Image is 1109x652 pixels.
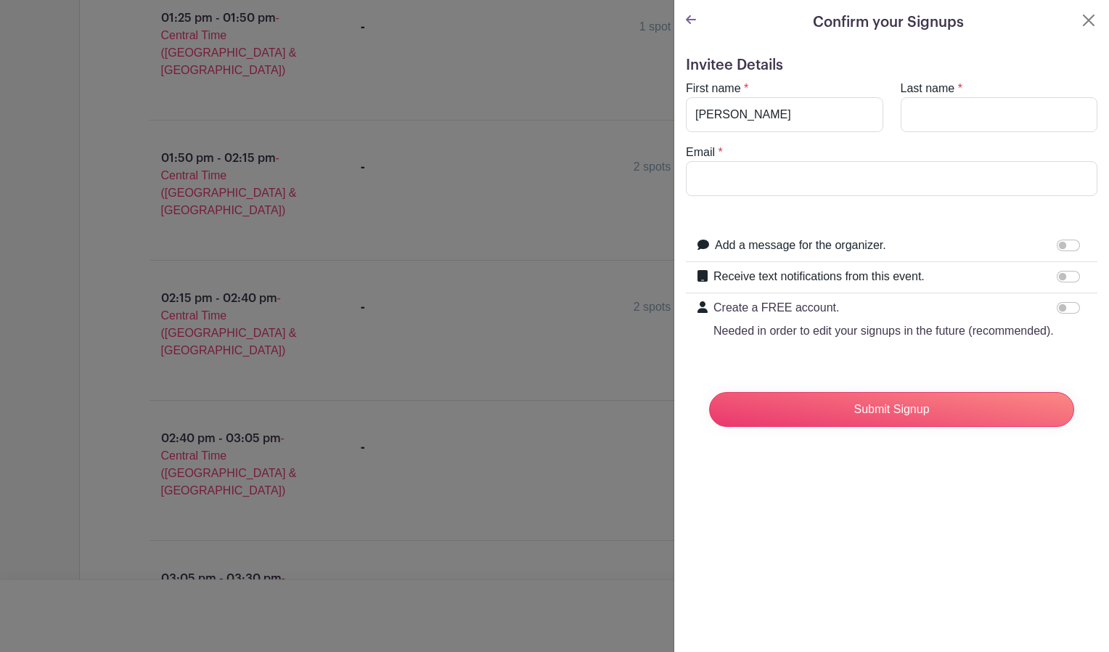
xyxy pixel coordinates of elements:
[713,299,1054,317] p: Create a FREE account.
[813,12,964,33] h5: Confirm your Signups
[1080,12,1097,29] button: Close
[686,57,1097,74] h5: Invitee Details
[686,144,715,161] label: Email
[713,268,925,285] label: Receive text notifications from this event.
[686,80,741,97] label: First name
[901,80,955,97] label: Last name
[715,237,886,254] label: Add a message for the organizer.
[713,322,1054,340] p: Needed in order to edit your signups in the future (recommended).
[709,392,1074,427] input: Submit Signup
